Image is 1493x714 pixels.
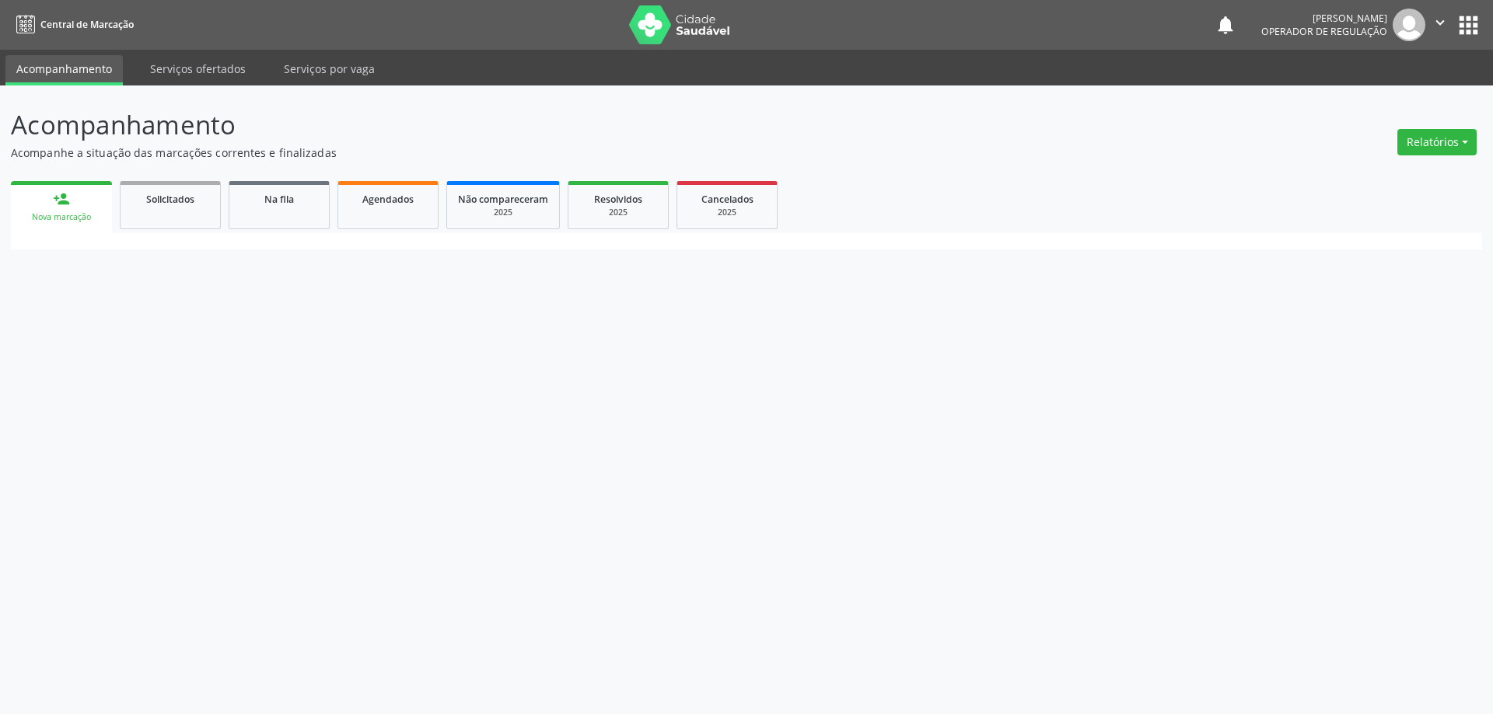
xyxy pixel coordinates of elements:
i:  [1432,14,1449,31]
div: Nova marcação [22,211,101,223]
a: Serviços por vaga [273,55,386,82]
span: Resolvidos [594,193,642,206]
span: Na fila [264,193,294,206]
button: apps [1455,12,1482,39]
button: notifications [1215,14,1236,36]
span: Cancelados [701,193,753,206]
div: 2025 [458,207,548,218]
span: Agendados [362,193,414,206]
p: Acompanhe a situação das marcações correntes e finalizadas [11,145,1040,161]
button:  [1425,9,1455,41]
a: Acompanhamento [5,55,123,85]
img: img [1393,9,1425,41]
span: Não compareceram [458,193,548,206]
span: Solicitados [146,193,194,206]
a: Serviços ofertados [139,55,257,82]
div: [PERSON_NAME] [1261,12,1387,25]
div: person_add [53,190,70,207]
span: Operador de regulação [1261,25,1387,38]
button: Relatórios [1397,129,1477,155]
div: 2025 [579,207,657,218]
a: Central de Marcação [11,12,134,37]
p: Acompanhamento [11,106,1040,145]
div: 2025 [688,207,766,218]
span: Central de Marcação [40,18,134,31]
